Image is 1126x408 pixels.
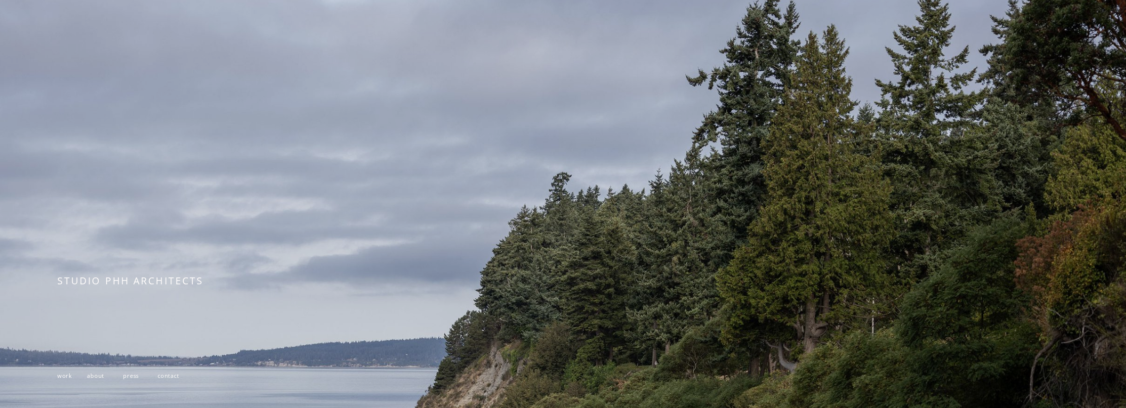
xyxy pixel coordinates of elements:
[57,372,72,379] a: work
[123,372,139,379] a: press
[57,274,204,287] span: STUDIO PHH ARCHITECTS
[87,372,104,379] a: about
[158,372,179,379] a: contact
